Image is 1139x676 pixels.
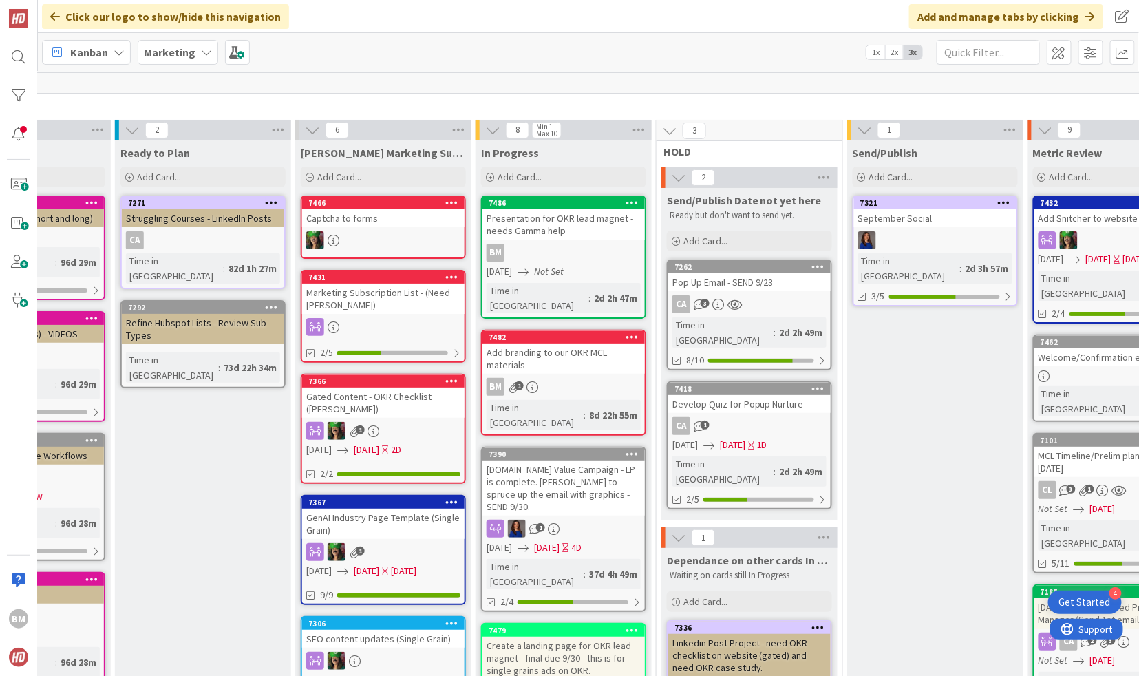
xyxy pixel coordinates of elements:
[909,4,1103,29] div: Add and manage tabs by clicking
[128,303,284,313] div: 7292
[701,421,710,430] span: 1
[683,595,727,608] span: Add Card...
[489,450,645,459] div: 7390
[302,652,465,670] div: SL
[302,388,465,418] div: Gated Content - OKR Checklist ([PERSON_NAME])
[354,564,379,578] span: [DATE]
[854,231,1016,249] div: SL
[122,231,284,249] div: CA
[302,496,465,509] div: 7367
[306,443,332,457] span: [DATE]
[1090,653,1116,668] span: [DATE]
[306,564,332,578] span: [DATE]
[320,588,333,602] span: 9/9
[1052,556,1070,571] span: 5/11
[668,417,831,435] div: CA
[534,540,560,555] span: [DATE]
[302,617,465,648] div: 7306SEO content updates (Single Grain)
[960,261,962,276] span: :
[126,253,223,284] div: Time in [GEOGRAPHIC_DATA]
[308,498,465,507] div: 7367
[144,45,195,59] b: Marketing
[584,567,586,582] span: :
[670,570,829,581] p: Waiting on cards still In Progress
[536,130,557,137] div: Max 10
[670,210,829,221] p: Ready but don't want to send yet.
[122,197,284,209] div: 7271
[668,261,831,291] div: 7262Pop Up Email - SEND 9/23
[534,265,564,277] i: Not Set
[122,302,284,344] div: 7292Refine Hubspot Lists - Review Sub Types
[482,624,645,637] div: 7479
[218,360,220,375] span: :
[302,284,465,314] div: Marketing Subscription List - (Need [PERSON_NAME])
[55,655,57,670] span: :
[1109,587,1122,600] div: 4
[302,543,465,561] div: SL
[302,197,465,209] div: 7466
[354,443,379,457] span: [DATE]
[885,45,904,59] span: 2x
[328,422,345,440] img: SL
[668,383,831,413] div: 7418Develop Quiz for Popup Nurture
[672,295,690,313] div: CA
[1039,481,1056,499] div: CL
[302,422,465,440] div: SL
[482,520,645,538] div: SL
[1050,171,1094,183] span: Add Card...
[692,529,715,546] span: 1
[686,353,704,368] span: 8/10
[860,198,1016,208] div: 7321
[720,438,745,452] span: [DATE]
[120,146,190,160] span: Ready to Plan
[487,400,584,430] div: Time in [GEOGRAPHIC_DATA]
[877,122,901,138] span: 1
[482,197,645,240] div: 7486Presentation for OKR lead magnet - needs Gamma help
[137,171,181,183] span: Add Card...
[487,378,504,396] div: BM
[489,626,645,635] div: 7479
[122,209,284,227] div: Struggling Courses - LinkedIn Posts
[320,467,333,481] span: 2/2
[858,253,960,284] div: Time in [GEOGRAPHIC_DATA]
[1060,231,1078,249] img: SL
[487,244,504,262] div: BM
[668,295,831,313] div: CA
[774,464,776,479] span: :
[70,44,108,61] span: Kanban
[29,2,63,19] span: Support
[9,9,28,28] img: Visit kanbanzone.com
[482,197,645,209] div: 7486
[122,302,284,314] div: 7292
[306,231,324,249] img: SL
[489,332,645,342] div: 7482
[674,384,831,394] div: 7418
[667,193,822,207] span: Send/Publish Date not yet here
[320,346,333,360] span: 2/5
[308,377,465,386] div: 7366
[482,244,645,262] div: BM
[683,235,727,247] span: Add Card...
[776,325,827,340] div: 2d 2h 49m
[328,652,345,670] img: SL
[481,146,539,160] span: In Progress
[487,559,584,589] div: Time in [GEOGRAPHIC_DATA]
[668,261,831,273] div: 7262
[757,438,767,452] div: 1D
[586,408,641,423] div: 8d 22h 55m
[302,630,465,648] div: SEO content updates (Single Grain)
[302,509,465,539] div: GenAI Industry Page Template (Single Grain)
[487,283,588,313] div: Time in [GEOGRAPHIC_DATA]
[692,169,715,186] span: 2
[1107,636,1116,645] span: 3
[302,197,465,227] div: 7466Captcha to forms
[668,383,831,395] div: 7418
[858,231,876,249] img: SL
[126,352,218,383] div: Time in [GEOGRAPHIC_DATA]
[774,325,776,340] span: :
[667,553,832,567] span: Dependance on other cards In progress
[1086,252,1111,266] span: [DATE]
[668,273,831,291] div: Pop Up Email - SEND 9/23
[482,461,645,516] div: [DOMAIN_NAME] Value Campaign - LP is complete. [PERSON_NAME] to spruce up the email with graphics...
[1058,122,1081,138] span: 9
